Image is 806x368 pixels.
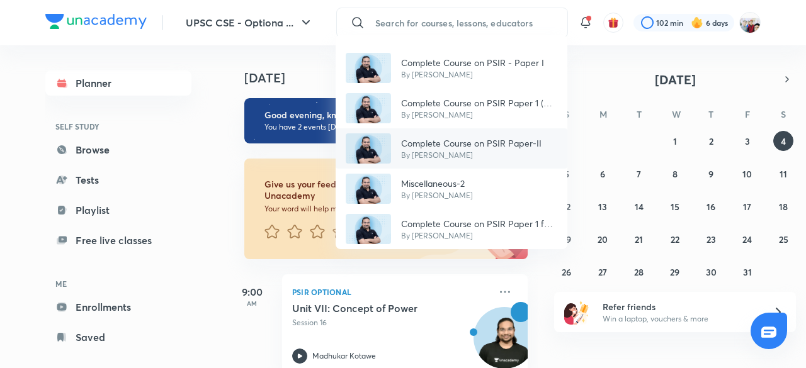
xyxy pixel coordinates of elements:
[346,53,391,83] img: Avatar
[336,128,567,169] a: AvatarComplete Course on PSIR Paper-IIBy [PERSON_NAME]
[346,174,391,204] img: Avatar
[401,150,542,161] p: By [PERSON_NAME]
[346,133,391,164] img: Avatar
[401,96,557,109] p: Complete Course on PSIR Paper 1 (B) - Part III
[336,169,567,209] a: AvatarMiscellaneous-2By [PERSON_NAME]
[401,217,557,230] p: Complete Course on PSIR Paper 1 for Mains 2022 - Part II
[346,214,391,244] img: Avatar
[336,88,567,128] a: AvatarComplete Course on PSIR Paper 1 (B) - Part IIIBy [PERSON_NAME]
[401,177,473,190] p: Miscellaneous-2
[401,190,473,201] p: By [PERSON_NAME]
[401,137,542,150] p: Complete Course on PSIR Paper-II
[346,93,391,123] img: Avatar
[336,48,567,88] a: AvatarComplete Course on PSIR - Paper IBy [PERSON_NAME]
[401,109,557,121] p: By [PERSON_NAME]
[401,230,557,242] p: By [PERSON_NAME]
[336,209,567,249] a: AvatarComplete Course on PSIR Paper 1 for Mains 2022 - Part IIBy [PERSON_NAME]
[401,69,544,81] p: By [PERSON_NAME]
[401,56,544,69] p: Complete Course on PSIR - Paper I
